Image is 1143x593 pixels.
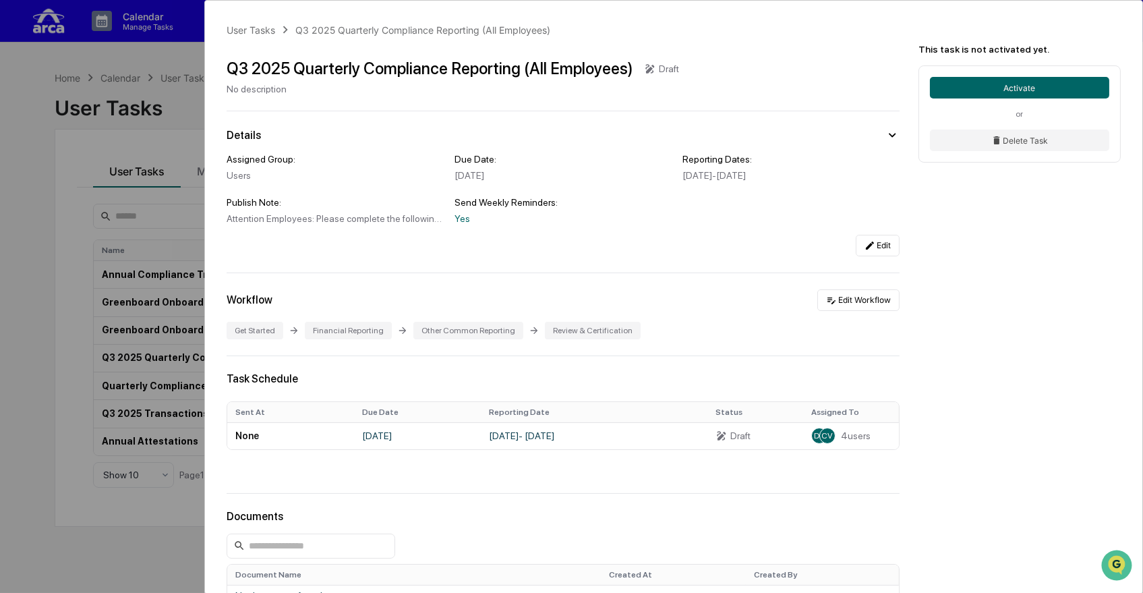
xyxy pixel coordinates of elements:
button: See all [209,147,245,163]
td: None [227,422,354,449]
div: No description [227,84,679,94]
div: Past conversations [13,150,90,161]
button: Activate [930,77,1109,98]
span: Data Lookup [27,265,85,279]
a: 🖐️Preclearance [8,234,92,258]
button: Edit [856,235,900,256]
img: 1746055101610-c473b297-6a78-478c-a979-82029cc54cd1 [13,103,38,128]
div: Workflow [227,293,272,306]
div: 🗄️ [98,241,109,252]
a: Powered byPylon [95,298,163,308]
th: Document Name [227,565,601,585]
th: Created At [601,565,745,585]
div: Draft [730,430,751,441]
a: 🗄️Attestations [92,234,173,258]
div: 🖐️ [13,241,24,252]
img: Jack Rasmussen [13,171,35,192]
div: Draft [659,63,679,74]
div: Start new chat [61,103,221,117]
div: User Tasks [227,24,275,36]
div: Q3 2025 Quarterly Compliance Reporting (All Employees) [227,59,633,78]
th: Due Date [354,402,481,422]
div: We're available if you need us! [61,117,185,128]
div: Q3 2025 Quarterly Compliance Reporting (All Employees) [295,24,550,36]
span: [DATE] [119,183,147,194]
th: Assigned To [803,402,899,422]
td: [DATE] [354,422,481,449]
button: Delete Task [930,130,1109,151]
span: Pylon [134,298,163,308]
div: Reporting Dates: [682,154,900,165]
div: Assigned Group: [227,154,444,165]
img: 1746055101610-c473b297-6a78-478c-a979-82029cc54cd1 [27,184,38,195]
span: Attestations [111,239,167,253]
span: • [112,183,117,194]
div: or [930,109,1109,119]
span: [DATE] - [DATE] [682,170,746,181]
td: [DATE] - [DATE] [481,422,708,449]
div: Publish Note: [227,197,444,208]
span: DD [814,431,825,441]
div: Financial Reporting [305,322,392,339]
span: 4 users [841,430,871,441]
div: Users [227,170,444,181]
div: Details [227,129,261,142]
span: [PERSON_NAME] [42,183,109,194]
div: Yes [455,213,672,224]
div: Get Started [227,322,283,339]
div: Attention Employees: Please complete the following attestations in your Green Board account: Q3 2... [227,213,444,224]
div: Other Common Reporting [413,322,523,339]
img: 8933085812038_c878075ebb4cc5468115_72.jpg [28,103,53,128]
div: [DATE] [455,170,672,181]
div: Review & Certification [545,322,641,339]
a: 🔎Data Lookup [8,260,90,284]
th: Created By [746,565,899,585]
th: Reporting Date [481,402,708,422]
div: This task is not activated yet. [918,44,1121,55]
div: Send Weekly Reminders: [455,197,672,208]
th: Sent At [227,402,354,422]
iframe: Open customer support [1100,548,1136,585]
div: Task Schedule [227,372,900,385]
div: Documents [227,510,900,523]
button: Start new chat [229,107,245,123]
span: CV [822,431,833,441]
span: Preclearance [27,239,87,253]
th: Status [707,402,803,422]
button: Edit Workflow [817,289,900,311]
div: 🔎 [13,266,24,277]
p: How can we help? [13,28,245,50]
div: Due Date: [455,154,672,165]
